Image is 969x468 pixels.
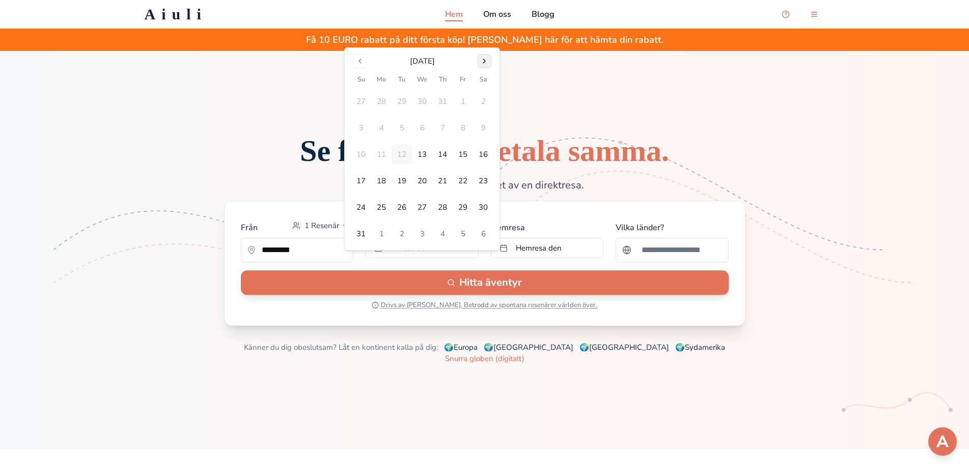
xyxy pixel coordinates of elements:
span: 1 Resenär [304,221,339,231]
span: Se fler städer. [300,134,669,168]
a: 🌍[GEOGRAPHIC_DATA] [484,342,573,352]
button: 16 [473,144,493,164]
a: Om oss [483,8,511,20]
label: Vilka länder? [616,217,729,234]
button: 29 [453,197,473,217]
span: Känner du dig obeslutsam? Låt en kontinent kalla på dig: [244,342,438,352]
th: Wednesday [412,74,432,85]
button: Hitta äventyr [241,270,729,295]
span: Betala samma. [477,134,669,168]
span: Drivs av [PERSON_NAME]. Betrodd av spontana resenärer världen över. [381,301,597,309]
button: 25 [371,197,392,217]
button: Go to previous month [353,54,367,68]
a: Aiuli [128,5,224,23]
th: Tuesday [392,74,412,85]
button: menu-button [804,4,824,24]
button: 21 [432,171,453,191]
button: 22 [453,171,473,191]
button: 4 [432,224,453,244]
button: 3 [412,224,432,244]
button: 5 [453,224,473,244]
button: Go to next month [477,54,491,68]
button: 23 [473,171,493,191]
button: Select passengers [288,217,353,234]
button: 2 [392,224,412,244]
button: Open support chat [928,427,957,456]
th: Sunday [351,74,371,85]
button: 20 [412,171,432,191]
a: Blogg [532,8,555,20]
button: Open support chat [776,4,796,24]
button: 17 [351,171,371,191]
a: 🌍Sydamerika [675,342,725,352]
button: 26 [392,197,412,217]
h2: Aiuli [145,5,207,23]
button: 28 [432,197,453,217]
div: [DATE] [410,56,435,66]
a: Snurra globen (digitalt) [445,353,524,364]
button: 14 [432,144,453,164]
button: 18 [371,171,392,191]
button: 31 [351,224,371,244]
img: Support [930,429,955,454]
th: Thursday [432,74,453,85]
a: 🌍Europa [444,342,478,352]
button: 15 [453,144,473,164]
button: 24 [351,197,371,217]
button: 13 [412,144,432,164]
label: Från [241,222,258,234]
th: Friday [453,74,473,85]
button: Hemresa den [491,238,604,258]
button: 1 [371,224,392,244]
th: Saturday [473,74,493,85]
a: Hem [445,8,463,20]
label: Hemresa [491,217,604,234]
button: Drivs av [PERSON_NAME]. Betrodd av spontana resenärer världen över. [372,301,597,309]
button: 30 [473,197,493,217]
th: Monday [371,74,392,85]
button: 19 [392,171,412,191]
span: Hemresa den [516,243,562,253]
a: 🌍[GEOGRAPHIC_DATA] [579,342,669,352]
button: 6 [473,224,493,244]
input: Sök efter ett land [635,240,722,260]
button: 27 [412,197,432,217]
p: Multi-stadsresor till priset av en direktresa. [314,178,656,192]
